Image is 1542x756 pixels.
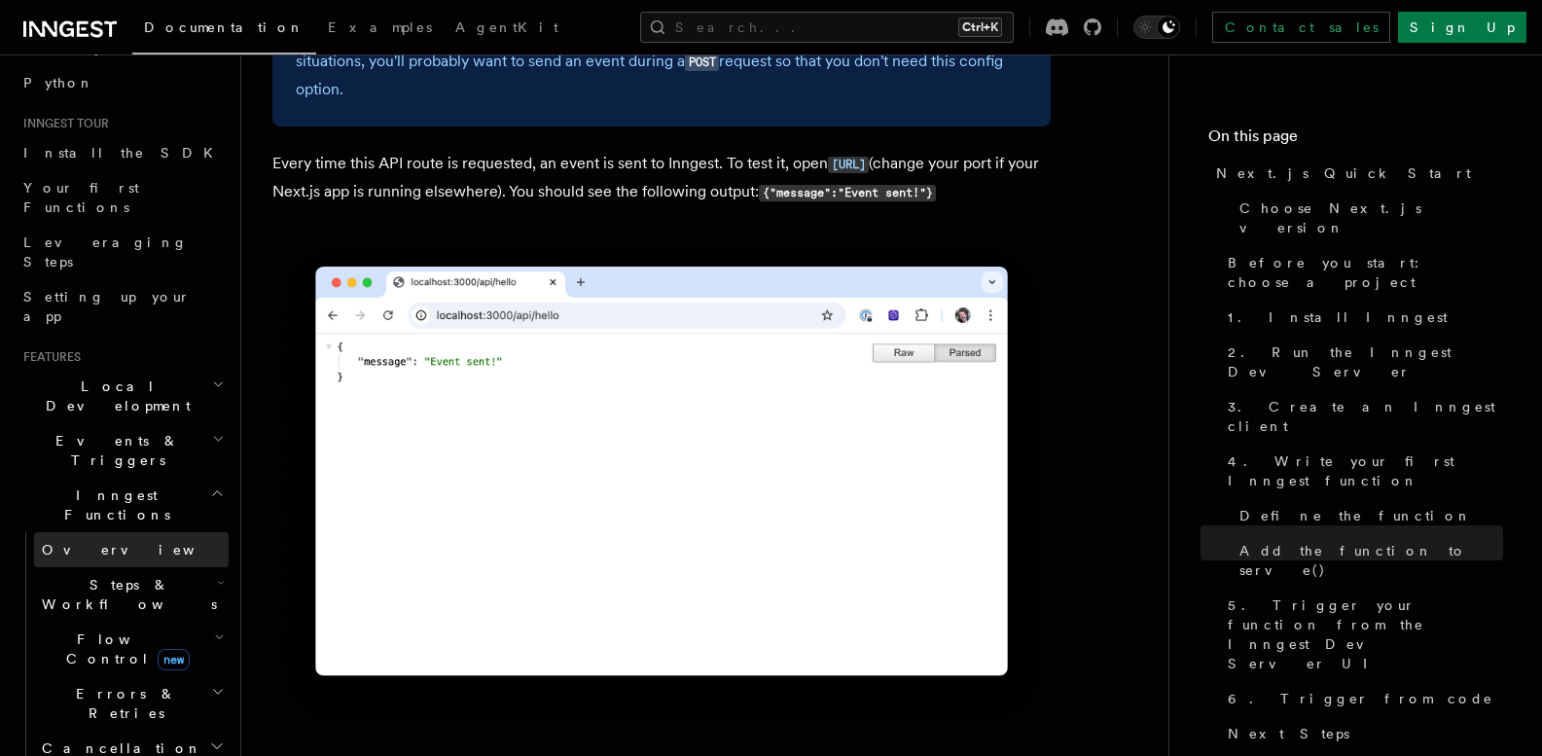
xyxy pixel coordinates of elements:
[685,54,719,71] code: POST
[328,19,432,35] span: Examples
[1220,588,1503,681] a: 5. Trigger your function from the Inngest Dev Server UI
[1232,498,1503,533] a: Define the function
[132,6,316,54] a: Documentation
[1228,595,1503,673] span: 5. Trigger your function from the Inngest Dev Server UI
[34,684,211,723] span: Errors & Retries
[1232,191,1503,245] a: Choose Next.js version
[1228,451,1503,490] span: 4. Write your first Inngest function
[16,377,212,415] span: Local Development
[42,542,242,558] span: Overview
[1228,253,1503,292] span: Before you start: choose a project
[828,157,869,173] code: [URL]
[759,185,936,201] code: {"message":"Event sent!"}
[144,19,305,35] span: Documentation
[1220,716,1503,751] a: Next Steps
[23,145,225,161] span: Install the SDK
[1228,307,1448,327] span: 1. Install Inngest
[1232,533,1503,588] a: Add the function to serve()
[34,676,229,731] button: Errors & Retries
[16,225,229,279] a: Leveraging Steps
[1220,335,1503,389] a: 2. Run the Inngest Dev Server
[1239,198,1503,237] span: Choose Next.js version
[272,150,1051,206] p: Every time this API route is requested, an event is sent to Inngest. To test it, open (change you...
[23,234,188,270] span: Leveraging Steps
[1220,245,1503,300] a: Before you start: choose a project
[16,349,81,365] span: Features
[640,12,1014,43] button: Search...Ctrl+K
[1208,156,1503,191] a: Next.js Quick Start
[1220,389,1503,444] a: 3. Create an Inngest client
[444,6,570,53] a: AgentKit
[16,486,210,524] span: Inngest Functions
[16,116,109,131] span: Inngest tour
[455,19,558,35] span: AgentKit
[1212,12,1390,43] a: Contact sales
[34,567,229,622] button: Steps & Workflows
[23,180,139,215] span: Your first Functions
[828,154,869,172] a: [URL]
[16,170,229,225] a: Your first Functions
[158,649,190,670] span: new
[23,75,94,90] span: Python
[16,431,212,470] span: Events & Triggers
[1220,681,1503,716] a: 6. Trigger from code
[34,630,214,668] span: Flow Control
[1239,506,1472,525] span: Define the function
[1208,125,1503,156] h4: On this page
[1239,541,1503,580] span: Add the function to serve()
[1228,689,1493,708] span: 6. Trigger from code
[34,622,229,676] button: Flow Controlnew
[16,65,229,100] a: Python
[34,532,229,567] a: Overview
[16,279,229,334] a: Setting up your app
[296,19,1027,103] p: 👉 Note that we use to ensure we always send a new event on every request. In most situations, you...
[272,237,1051,733] img: Web browser showing the JSON response of the /api/hello endpoint
[23,289,191,324] span: Setting up your app
[1220,444,1503,498] a: 4. Write your first Inngest function
[1228,342,1503,381] span: 2. Run the Inngest Dev Server
[1216,163,1471,183] span: Next.js Quick Start
[958,18,1002,37] kbd: Ctrl+K
[1133,16,1180,39] button: Toggle dark mode
[1398,12,1526,43] a: Sign Up
[1220,300,1503,335] a: 1. Install Inngest
[1228,397,1503,436] span: 3. Create an Inngest client
[16,135,229,170] a: Install the SDK
[34,575,217,614] span: Steps & Workflows
[16,478,229,532] button: Inngest Functions
[16,423,229,478] button: Events & Triggers
[16,369,229,423] button: Local Development
[316,6,444,53] a: Examples
[1228,724,1349,743] span: Next Steps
